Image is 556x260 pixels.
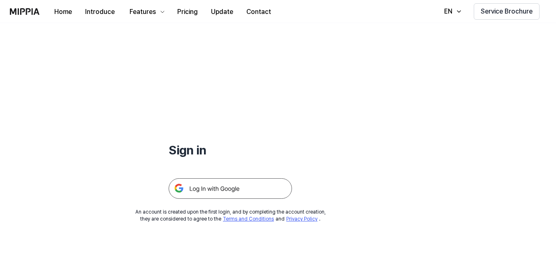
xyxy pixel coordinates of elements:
[442,7,454,16] div: EN
[128,7,158,17] div: Features
[286,216,317,222] a: Privacy Policy
[204,4,240,20] button: Update
[204,0,240,23] a: Update
[10,8,39,15] img: logo
[223,216,274,222] a: Terms and Conditions
[474,3,540,20] button: Service Brochure
[135,209,326,223] div: An account is created upon the first login, and by completing the account creation, they are cons...
[240,4,278,20] button: Contact
[48,4,79,20] button: Home
[121,4,171,20] button: Features
[171,4,204,20] button: Pricing
[436,3,467,20] button: EN
[79,4,121,20] button: Introduce
[169,178,292,199] img: 구글 로그인 버튼
[169,141,292,159] h1: Sign in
